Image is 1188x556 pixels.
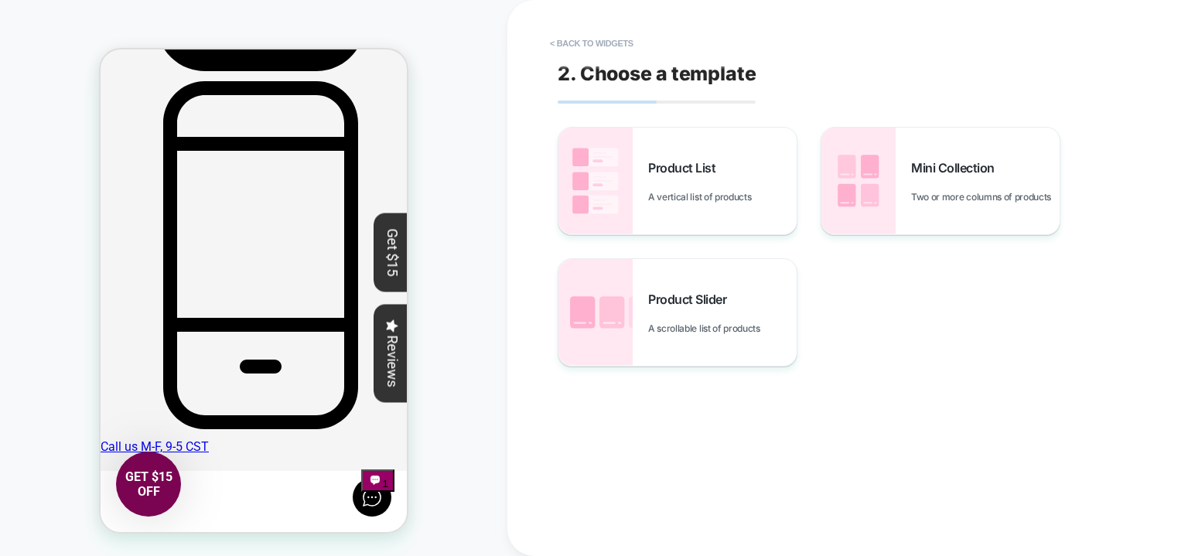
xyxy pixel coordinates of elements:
div: Reviews [273,254,306,353]
inbox-online-store-chat: Shopify online store chat [261,420,294,470]
span: Product List [648,160,723,176]
span: GET $15 OFF [25,420,72,449]
span: 2. Choose a template [558,62,756,85]
span: A scrollable list of products [648,322,768,334]
span: Mini Collection [911,160,1002,176]
div: Get $15 [273,163,306,242]
button: < Back to widgets [542,31,641,56]
span: A vertical list of products [648,191,759,203]
span: Two or more columns of products [911,191,1059,203]
span: Product Slider [648,292,734,307]
div: GET $15 OFF [15,402,80,467]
